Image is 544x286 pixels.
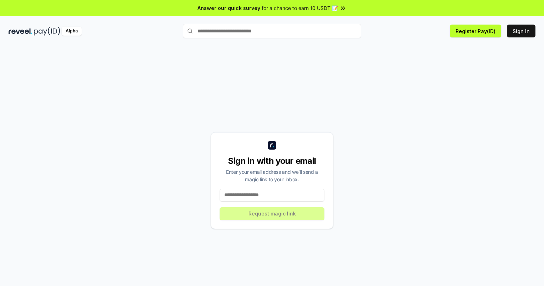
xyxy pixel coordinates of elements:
div: Alpha [62,27,82,36]
button: Register Pay(ID) [450,25,501,37]
div: Sign in with your email [220,155,324,167]
span: for a chance to earn 10 USDT 📝 [262,4,338,12]
button: Sign In [507,25,535,37]
img: logo_small [268,141,276,150]
div: Enter your email address and we’ll send a magic link to your inbox. [220,168,324,183]
span: Answer our quick survey [197,4,260,12]
img: reveel_dark [9,27,32,36]
img: pay_id [34,27,60,36]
